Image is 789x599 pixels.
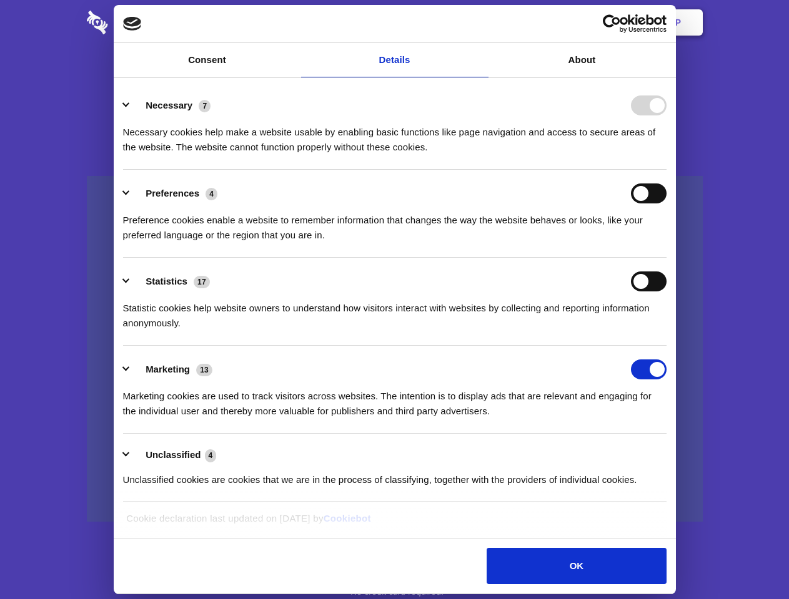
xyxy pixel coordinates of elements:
span: 17 [194,276,210,288]
a: Wistia video thumbnail [87,176,703,522]
a: About [489,43,676,77]
img: logo [123,17,142,31]
img: logo-wordmark-white-trans-d4663122ce5f474addd5e946df7df03e33cb6a1c49d2221995e7729f52c070b2.svg [87,11,194,34]
span: 4 [206,188,217,200]
button: Statistics (17) [123,271,218,291]
h1: Eliminate Slack Data Loss. [87,56,703,101]
label: Marketing [146,364,190,374]
div: Preference cookies enable a website to remember information that changes the way the website beha... [123,203,667,243]
a: Consent [114,43,301,77]
iframe: Drift Widget Chat Controller [727,537,774,584]
a: Cookiebot [324,513,371,524]
label: Statistics [146,276,187,286]
div: Cookie declaration last updated on [DATE] by [117,511,672,535]
div: Marketing cookies are used to track visitors across websites. The intention is to display ads tha... [123,379,667,419]
span: 4 [205,449,217,462]
button: Unclassified (4) [123,447,224,463]
button: Marketing (13) [123,359,221,379]
a: Contact [507,3,564,42]
button: OK [487,548,666,584]
a: Usercentrics Cookiebot - opens in a new window [557,14,667,33]
label: Preferences [146,188,199,198]
div: Statistic cookies help website owners to understand how visitors interact with websites by collec... [123,291,667,331]
span: 7 [199,100,211,112]
div: Necessary cookies help make a website usable by enabling basic functions like page navigation and... [123,115,667,155]
div: Unclassified cookies are cookies that we are in the process of classifying, together with the pro... [123,463,667,487]
button: Necessary (7) [123,95,219,115]
a: Details [301,43,489,77]
h4: Auto-redaction of sensitive data, encrypted data sharing and self-destructing private chats. Shar... [87,114,703,155]
button: Preferences (4) [123,183,226,203]
label: Necessary [146,100,192,110]
span: 13 [196,364,212,376]
a: Pricing [367,3,421,42]
a: Login [567,3,621,42]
